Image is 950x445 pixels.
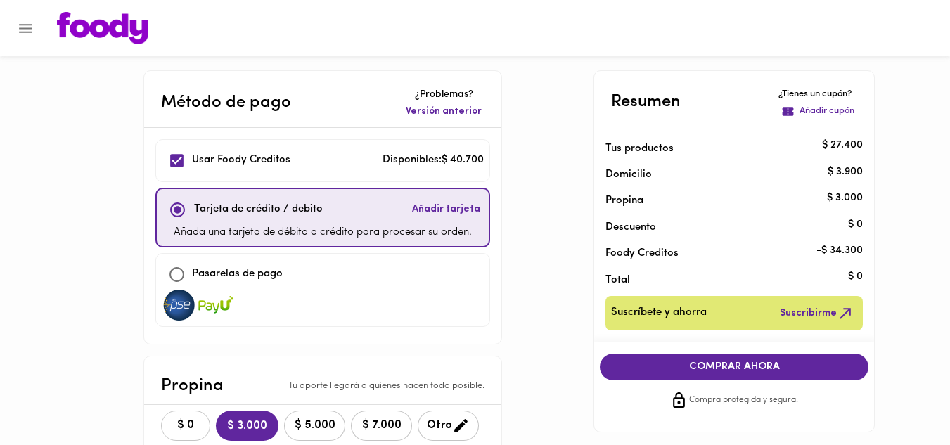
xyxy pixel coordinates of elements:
p: Descuento [605,220,656,235]
span: Suscribirme [780,304,854,322]
p: Pasarelas de pago [192,266,283,283]
span: Versión anterior [406,105,482,119]
img: logo.png [57,12,148,44]
img: visa [198,290,233,321]
p: ¿Problemas? [403,88,484,102]
button: $ 0 [161,411,210,441]
p: $ 0 [848,217,863,232]
span: $ 0 [170,419,201,432]
p: Tus productos [605,141,840,156]
span: Compra protegida y segura. [689,394,798,408]
button: $ 3.000 [216,411,278,441]
p: Total [605,273,840,288]
p: Resumen [611,89,681,115]
p: Método de pago [161,90,291,115]
p: $ 27.400 [822,138,863,153]
p: $ 0 [848,270,863,285]
button: $ 7.000 [351,411,412,441]
button: Añadir tarjeta [409,195,483,225]
p: Añadir cupón [800,105,854,118]
p: - $ 34.300 [816,243,863,258]
p: Propina [161,373,224,399]
button: Otro [418,411,479,441]
button: $ 5.000 [284,411,345,441]
span: $ 5.000 [293,419,336,432]
span: $ 7.000 [360,419,403,432]
img: visa [162,290,197,321]
button: Suscribirme [777,302,857,325]
button: Añadir cupón [778,102,857,121]
button: Menu [8,11,43,46]
p: Propina [605,193,840,208]
p: Disponibles: $ 40.700 [383,153,484,169]
p: Tu aporte llegará a quienes hacen todo posible. [288,380,484,393]
p: $ 3.900 [828,165,863,179]
p: Foody Creditos [605,246,840,261]
p: $ 3.000 [827,191,863,205]
p: Tarjeta de crédito / debito [194,202,323,218]
span: Otro [427,417,470,434]
button: Versión anterior [403,102,484,122]
span: Suscríbete y ahorra [611,304,707,322]
p: Domicilio [605,167,652,182]
iframe: Messagebird Livechat Widget [868,363,936,431]
p: Añada una tarjeta de débito o crédito para procesar su orden. [174,225,472,241]
p: Usar Foody Creditos [192,153,290,169]
button: COMPRAR AHORA [600,354,868,380]
p: ¿Tienes un cupón? [778,88,857,101]
span: Añadir tarjeta [412,202,480,217]
span: $ 3.000 [227,420,267,433]
span: COMPRAR AHORA [614,361,854,373]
